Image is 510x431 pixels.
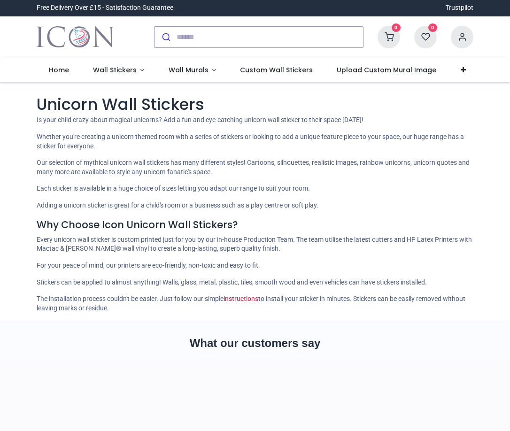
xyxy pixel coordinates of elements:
h1: Unicorn Wall Stickers [37,93,473,115]
p: Stickers can be applied to almost anything! Walls, glass, metal, plastic, tiles, smooth wood and ... [37,278,473,287]
a: 0 [414,32,437,40]
p: Is your child crazy about magical unicorns? Add a fun and eye-catching unicorn wall sticker to th... [37,115,473,125]
a: instructions [224,295,258,302]
p: Adding a unicorn sticker is great for a child's room or a business such as a play centre or soft ... [37,201,473,210]
img: Icon Wall Stickers [37,24,114,50]
p: The installation process couldn't be easier. Just follow our simple to install your sticker in mi... [37,294,473,313]
span: Wall Murals [169,65,209,75]
p: Our selection of mythical unicorn wall stickers has many different styles! Cartoons, silhouettes,... [37,158,473,177]
p: Whether you're creating a unicorn themed room with a series of stickers or looking to add a uniqu... [37,132,473,151]
h2: What our customers say [37,335,473,351]
a: Trustpilot [446,3,473,13]
sup: 0 [428,23,437,32]
a: Logo of Icon Wall Stickers [37,24,114,50]
span: Upload Custom Mural Image [337,65,436,75]
span: Custom Wall Stickers [240,65,313,75]
p: Every unicorn wall sticker is custom printed just for you by our in-house Production Team. The te... [37,235,473,254]
a: Wall Murals [156,58,228,83]
a: Wall Stickers [81,58,156,83]
div: Free Delivery Over £15 - Satisfaction Guarantee [37,3,173,13]
p: For your peace of mind, our printers are eco-friendly, non-toxic and easy to fit. [37,261,473,270]
span: Wall Stickers [93,65,137,75]
p: Each sticker is available in a huge choice of sizes letting you adapt our range to suit your room. [37,184,473,193]
h4: Why Choose Icon Unicorn Wall Stickers? [37,218,473,231]
button: Submit [155,27,177,47]
a: 0 [378,32,400,40]
span: Home [49,65,69,75]
sup: 0 [392,23,401,32]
